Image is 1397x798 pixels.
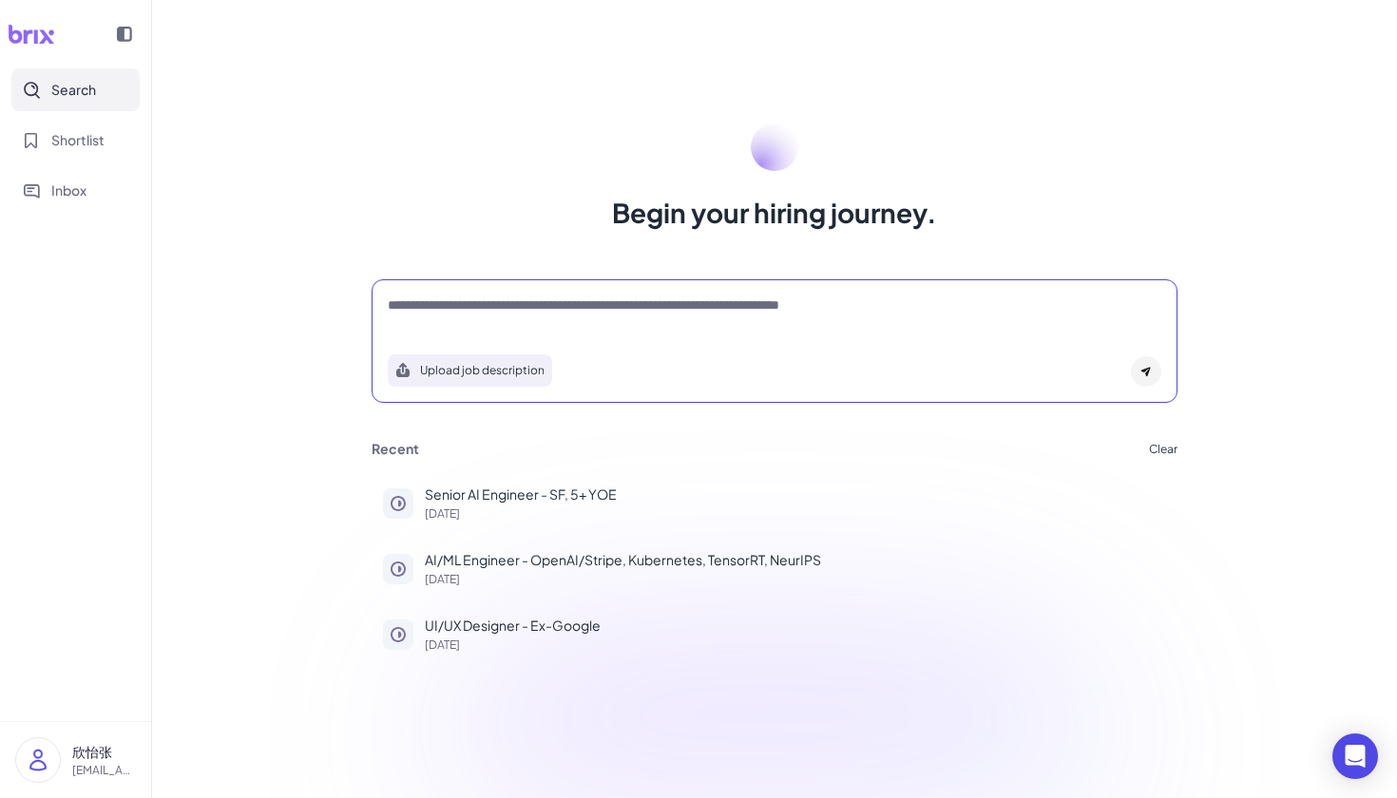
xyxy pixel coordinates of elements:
button: UI/UX Designer - Ex-Google[DATE] [372,604,1177,662]
h1: Begin your hiring journey. [612,194,937,232]
p: [DATE] [425,574,1166,585]
p: [DATE] [425,639,1166,651]
button: Clear [1149,444,1177,455]
button: Search using job description [388,354,552,387]
p: UI/UX Designer - Ex-Google [425,616,1166,636]
p: Senior AI Engineer - SF, 5+ YOE [425,484,1166,504]
p: 欣怡张 [72,742,136,762]
span: Shortlist [51,130,105,150]
img: user_logo.png [16,738,60,782]
span: Inbox [51,180,86,200]
button: AI/ML Engineer - OpenAI/Stripe, Kubernetes, TensorRT, NeurIPS[DATE] [372,539,1177,597]
p: AI/ML Engineer - OpenAI/Stripe, Kubernetes, TensorRT, NeurIPS [425,550,1166,570]
p: [EMAIL_ADDRESS][DOMAIN_NAME] [72,762,136,779]
button: Inbox [11,169,140,212]
span: Search [51,80,96,100]
p: [DATE] [425,508,1166,520]
button: Search [11,68,140,111]
button: Shortlist [11,119,140,161]
div: Open Intercom Messenger [1332,733,1378,779]
h3: Recent [372,441,419,458]
button: Senior AI Engineer - SF, 5+ YOE[DATE] [372,473,1177,531]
